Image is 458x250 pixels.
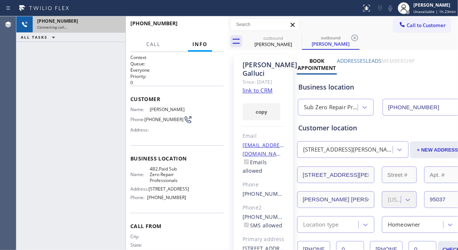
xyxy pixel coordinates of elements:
div: outbound [245,35,301,41]
button: Call to Customer [394,18,451,32]
label: SMS allowed [243,222,282,229]
div: Phone2 [243,204,285,212]
span: Unavailable | 1h 23min [413,9,456,14]
span: Address: [130,186,149,192]
span: Connecting call… [37,25,67,30]
span: City: [130,234,150,239]
button: Mute [385,3,396,13]
a: link to CRM [243,87,273,94]
button: Info [188,37,212,52]
span: Call to Customer [407,22,446,29]
a: [EMAIL_ADDRESS][DOMAIN_NAME] [243,142,288,157]
div: Sub Zero Repair Professionals [304,103,358,112]
button: copy [243,103,280,120]
div: Since: [DATE] [243,78,285,86]
span: ALL TASKS [21,35,48,40]
h2: Priority: [130,73,224,79]
div: [STREET_ADDRESS][PERSON_NAME][PERSON_NAME][PERSON_NAME] [303,146,393,154]
span: Customer [130,95,224,103]
span: Call From [130,223,224,230]
input: Street # [382,166,417,183]
span: [STREET_ADDRESS] [149,186,189,192]
label: Leads [366,57,381,64]
div: outbound [303,35,359,40]
div: Location type [303,220,339,229]
span: 4B2.Paid Sub Zero Repair Professionals [150,166,186,183]
span: Phone: [130,117,144,122]
p: Everyone [130,67,224,73]
h2: Queue: [130,61,224,67]
label: Emails allowed [243,159,267,174]
span: [PHONE_NUMBER] [144,117,183,122]
h1: Context [130,54,224,61]
span: Name: [130,107,150,112]
div: [PERSON_NAME] Galluci [243,61,285,78]
span: [PERSON_NAME] [150,107,186,112]
div: Barbara Galluci [303,33,359,49]
div: [PERSON_NAME] [303,40,359,47]
input: Address [297,166,374,183]
div: [PERSON_NAME] [413,2,456,8]
span: Name: [130,172,150,177]
button: Call [142,37,165,52]
div: Primary address [243,235,285,244]
span: [PHONE_NUMBER] [130,20,178,27]
div: [PERSON_NAME] [245,41,301,48]
span: Info [192,41,208,48]
input: Search [231,19,299,30]
label: Membership [381,57,415,64]
span: Business location [130,155,224,162]
div: Barbara Galluci [245,33,301,50]
a: [PHONE_NUMBER] [243,190,290,197]
p: 0 [130,79,224,86]
a: [PHONE_NUMBER] [243,213,290,220]
label: Book Appointment [298,57,336,71]
input: Emails allowed [244,159,249,164]
span: Address: [130,127,150,133]
span: Phone: [130,195,147,200]
input: City [297,191,374,208]
button: ALL TASKS [16,33,62,42]
div: Phone [243,181,285,189]
span: [PHONE_NUMBER] [37,18,78,24]
div: Email [243,132,285,140]
span: Call [146,41,160,48]
label: Addresses [337,57,366,64]
div: Homeowner [388,220,420,229]
input: SMS allowed [244,223,249,227]
span: [PHONE_NUMBER] [147,195,186,200]
span: State: [130,242,150,248]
